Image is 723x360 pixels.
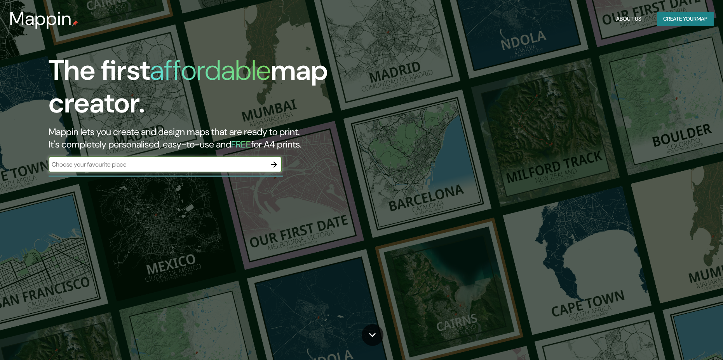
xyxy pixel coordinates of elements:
[231,138,251,150] h5: FREE
[613,12,645,26] button: About Us
[49,54,410,126] h1: The first map creator.
[9,8,72,30] h3: Mappin
[657,12,714,26] button: Create yourmap
[49,160,266,169] input: Choose your favourite place
[49,126,410,151] h2: Mappin lets you create and design maps that are ready to print. It's completely personalised, eas...
[150,52,271,88] h1: affordable
[72,20,78,26] img: mappin-pin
